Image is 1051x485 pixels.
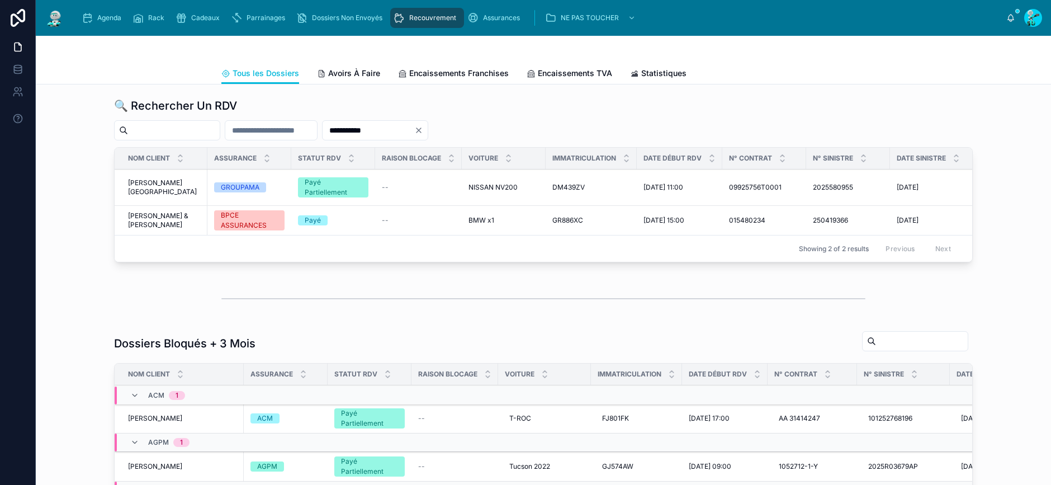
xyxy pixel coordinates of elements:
[505,409,584,427] a: T-ROC
[418,370,477,379] span: Raison Blocage
[382,183,455,192] a: --
[341,456,398,477] div: Payé Partiellement
[468,216,494,225] span: BMW x1
[382,154,441,163] span: Raison Blocage
[813,183,853,192] span: 2025580955
[250,370,293,379] span: Assurance
[45,9,65,27] img: App logo
[897,216,919,225] span: [DATE]
[509,414,531,423] span: T-ROC
[552,154,616,163] span: Immatriculation
[864,409,943,427] a: 101252768196
[689,462,761,471] a: [DATE] 09:00
[509,462,550,471] span: Tucson 2022
[214,182,285,192] a: GROUPAMA
[961,414,983,423] span: [DATE]
[552,183,630,192] a: DM439ZV
[689,462,731,471] span: [DATE] 09:00
[897,154,946,163] span: Date Sinistre
[221,182,259,192] div: GROUPAMA
[128,178,201,196] a: [PERSON_NAME][GEOGRAPHIC_DATA]
[779,414,820,423] span: AA 31414247
[298,215,368,225] a: Payé
[468,154,498,163] span: Voiture
[774,409,850,427] a: AA 31414247
[689,414,730,423] span: [DATE] 17:00
[328,68,380,79] span: Avoirs À Faire
[128,414,182,423] span: [PERSON_NAME]
[864,370,904,379] span: N° Sinistre
[561,13,619,22] span: NE PAS TOUCHER
[298,177,368,197] a: Payé Partiellement
[409,68,509,79] span: Encaissements Franchises
[414,126,428,135] button: Clear
[729,216,765,225] span: 015480234
[643,183,716,192] a: [DATE] 11:00
[641,68,687,79] span: Statistiques
[298,154,341,163] span: Statut RDV
[148,13,164,22] span: Rack
[961,462,983,471] span: [DATE]
[729,216,799,225] a: 015480234
[390,8,464,28] a: Recouvrement
[864,458,943,475] a: 2025R03679AP
[128,462,237,471] a: [PERSON_NAME]
[334,370,377,379] span: Statut RDV
[418,462,491,471] a: --
[247,13,285,22] span: Parrainages
[468,183,539,192] a: NISSAN NV200
[779,462,818,471] span: 1052712-1-Y
[957,370,1006,379] span: Date Sinistre
[729,183,782,192] span: 09925756T0001
[305,177,362,197] div: Payé Partiellement
[114,336,255,351] h1: Dossiers Bloqués + 3 Mois
[957,458,1027,475] a: [DATE]
[483,13,520,22] span: Assurances
[128,211,201,229] a: [PERSON_NAME] & [PERSON_NAME]
[257,413,273,423] div: ACM
[542,8,641,28] a: NE PAS TOUCHER
[257,462,277,472] div: AGPM
[293,8,390,28] a: Dossiers Non Envoyés
[538,68,612,79] span: Encaissements TVA
[643,216,684,225] span: [DATE] 15:00
[341,408,398,429] div: Payé Partiellement
[128,462,182,471] span: [PERSON_NAME]
[214,154,257,163] span: Assurance
[643,183,683,192] span: [DATE] 11:00
[799,244,869,253] span: Showing 2 of 2 results
[774,458,850,475] a: 1052712-1-Y
[176,391,178,400] div: 1
[813,216,883,225] a: 250419366
[128,370,170,379] span: Nom Client
[602,414,629,423] span: FJ801FK
[74,6,1006,30] div: scrollable content
[868,414,912,423] span: 101252768196
[250,413,321,423] a: ACM
[221,210,278,230] div: BPCE ASSURANCES
[729,154,772,163] span: N° Contrat
[774,370,817,379] span: N° Contrat
[468,183,518,192] span: NISSAN NV200
[552,216,630,225] a: GR886XC
[382,183,389,192] span: --
[78,8,129,28] a: Agenda
[689,370,747,379] span: Date Début RDV
[602,462,633,471] span: GJ574AW
[250,462,321,472] a: AGPM
[552,183,585,192] span: DM439ZV
[191,13,220,22] span: Cadeaux
[305,215,321,225] div: Payé
[418,414,425,423] span: --
[128,154,170,163] span: Nom Client
[317,63,380,86] a: Avoirs À Faire
[233,68,299,79] span: Tous les Dossiers
[228,8,293,28] a: Parrainages
[148,438,169,447] span: AGPM
[897,183,919,192] span: [DATE]
[813,183,883,192] a: 2025580955
[129,8,172,28] a: Rack
[214,210,285,230] a: BPCE ASSURANCES
[148,391,164,400] span: ACM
